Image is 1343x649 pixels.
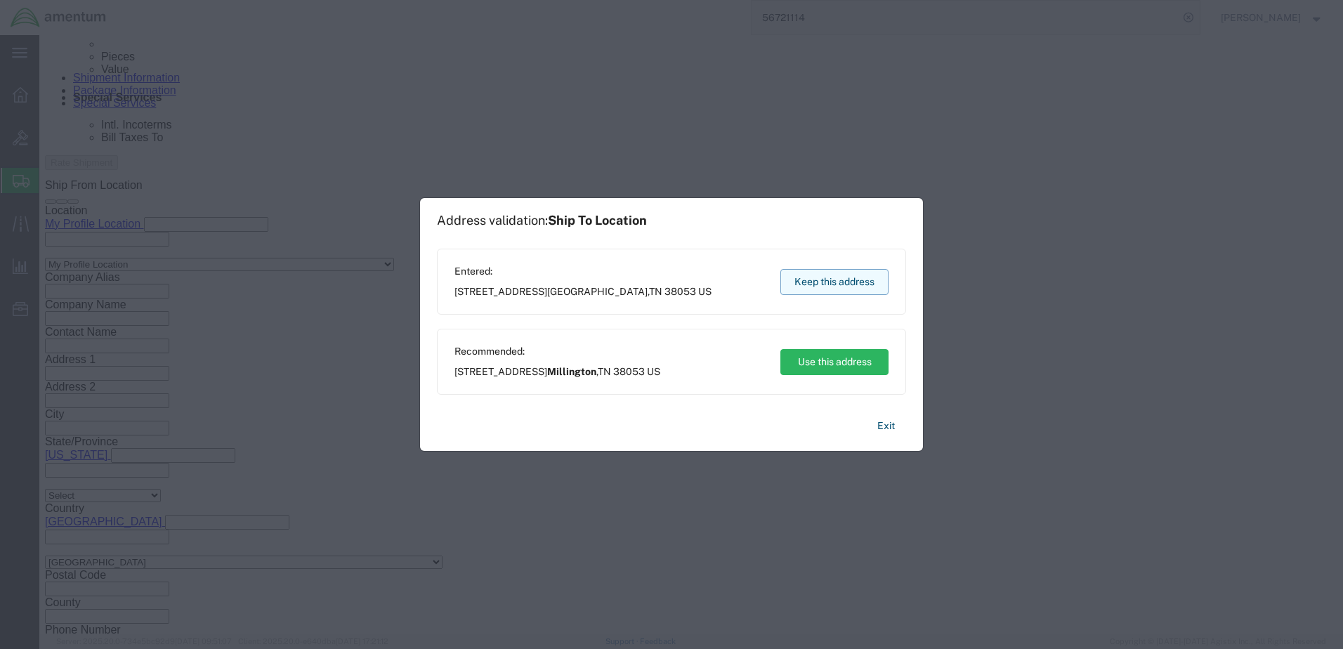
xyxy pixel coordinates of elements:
[548,213,647,228] span: Ship To Location
[698,286,712,297] span: US
[664,286,696,297] span: 38053
[647,366,660,377] span: US
[454,365,660,379] span: [STREET_ADDRESS] ,
[598,366,611,377] span: TN
[454,284,712,299] span: [STREET_ADDRESS] ,
[780,349,889,375] button: Use this address
[780,269,889,295] button: Keep this address
[454,264,712,279] span: Entered:
[437,213,647,228] h1: Address validation:
[547,366,596,377] span: Millington
[613,366,645,377] span: 38053
[649,286,662,297] span: TN
[547,286,648,297] span: [GEOGRAPHIC_DATA]
[866,414,906,438] button: Exit
[454,344,660,359] span: Recommended:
